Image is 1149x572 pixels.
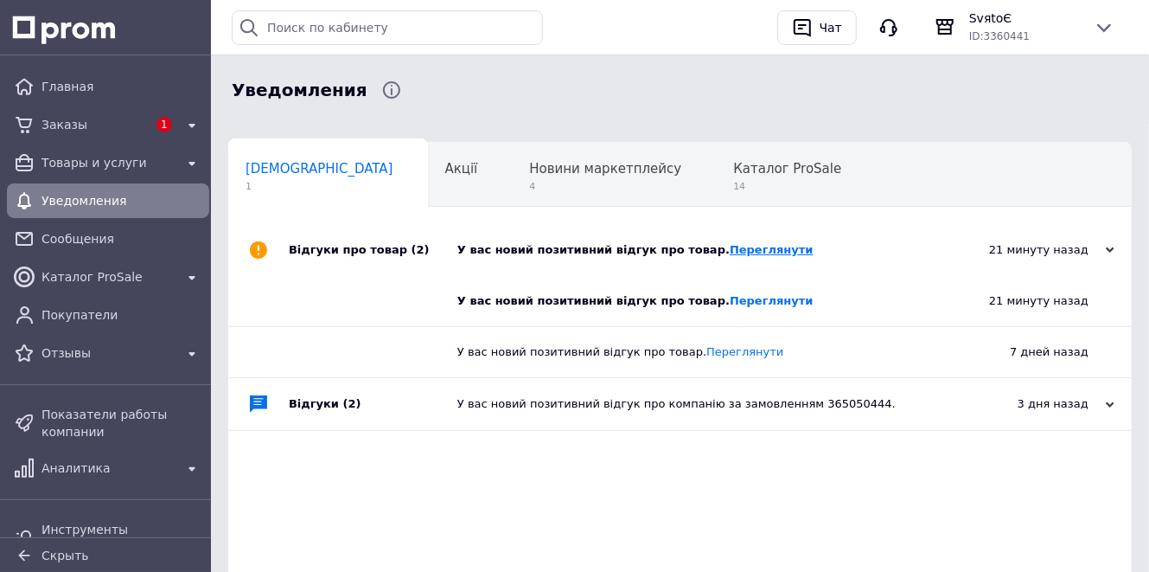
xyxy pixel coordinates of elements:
[916,327,1132,377] div: 7 дней назад
[41,78,202,95] span: Главная
[289,378,457,430] div: Відгуки
[41,230,202,247] span: Сообщения
[457,344,916,360] div: У вас новий позитивний відгук про товар.
[246,180,393,193] span: 1
[529,180,681,193] span: 4
[777,10,857,45] button: Чат
[41,406,202,440] span: Показатели работы компании
[942,396,1114,412] div: 3 дня назад
[41,549,89,562] span: Скрыть
[232,10,543,45] input: Поиск по кабинету
[246,161,393,177] span: [DEMOGRAPHIC_DATA]
[289,224,457,276] div: Відгуки про товар
[41,192,175,209] span: Уведомления
[41,268,175,286] span: Каталог ProSale
[942,242,1114,258] div: 21 минуту назад
[445,161,478,177] span: Акції
[733,161,841,177] span: Каталог ProSale
[412,243,430,256] span: (2)
[41,154,175,171] span: Товары и услуги
[916,276,1132,326] div: 21 минуту назад
[457,293,916,309] div: У вас новий позитивний відгук про товар.
[457,242,942,258] div: У вас новий позитивний відгук про товар.
[41,306,202,324] span: Покупатели
[730,294,814,307] a: Переглянути
[733,180,841,193] span: 14
[156,117,172,132] span: 1
[529,161,681,177] span: Новини маркетплейсу
[41,116,147,133] span: Заказы
[816,15,846,41] div: Чат
[969,30,1030,42] span: ID: 3360441
[969,10,1080,27] span: SvяtoЄ
[41,521,175,556] span: Инструменты вебмастера и SEO
[41,460,175,477] span: Аналитика
[343,397,361,410] span: (2)
[730,243,814,256] a: Переглянути
[457,396,942,412] div: У вас новий позитивний відгук про компанію за замовленням 365050444.
[706,345,783,358] a: Переглянути
[232,78,367,103] span: Уведомления
[41,344,175,362] span: Отзывы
